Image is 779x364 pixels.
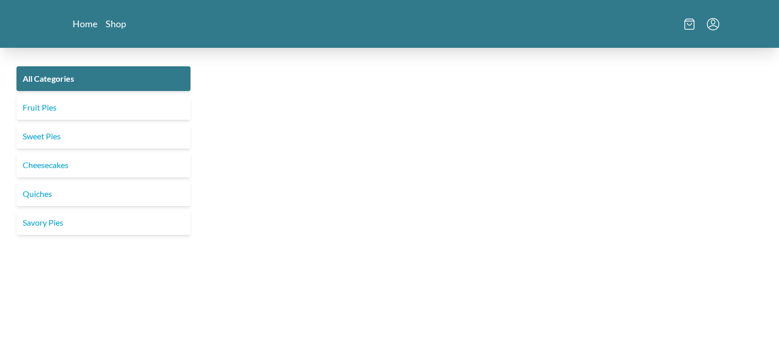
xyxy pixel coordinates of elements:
[106,17,126,30] a: Shop
[359,8,421,40] a: Logo
[16,153,191,177] a: Cheesecakes
[16,124,191,149] a: Sweet Pies
[359,8,421,37] img: logo
[73,17,97,30] a: Home
[16,181,191,206] a: Quiches
[707,18,719,30] button: Menu
[16,66,191,91] a: All Categories
[16,95,191,120] a: Fruit Pies
[16,210,191,235] a: Savory Pies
